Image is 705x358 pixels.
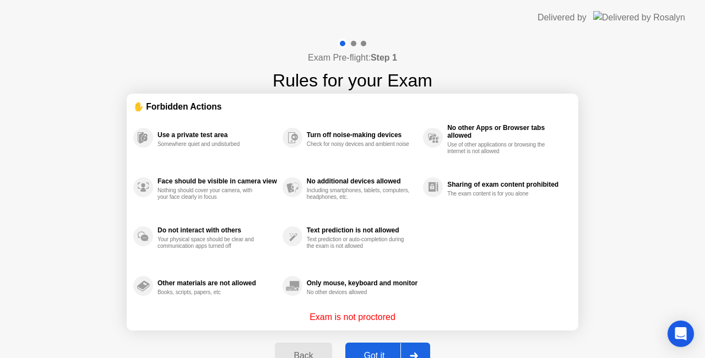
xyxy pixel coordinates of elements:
[668,321,694,347] div: Open Intercom Messenger
[310,311,395,324] p: Exam is not proctored
[447,181,566,188] div: Sharing of exam content prohibited
[308,51,397,64] h4: Exam Pre-flight:
[538,11,587,24] div: Delivered by
[158,289,262,296] div: Books, scripts, papers, etc
[158,131,277,139] div: Use a private test area
[447,191,551,197] div: The exam content is for you alone
[307,226,417,234] div: Text prediction is not allowed
[371,53,397,62] b: Step 1
[447,124,566,139] div: No other Apps or Browser tabs allowed
[307,177,417,185] div: No additional devices allowed
[307,187,411,200] div: Including smartphones, tablets, computers, headphones, etc.
[158,279,277,287] div: Other materials are not allowed
[447,142,551,155] div: Use of other applications or browsing the internet is not allowed
[307,131,417,139] div: Turn off noise-making devices
[158,236,262,249] div: Your physical space should be clear and communication apps turned off
[307,141,411,148] div: Check for noisy devices and ambient noise
[133,100,572,113] div: ✋ Forbidden Actions
[307,279,417,287] div: Only mouse, keyboard and monitor
[593,11,685,24] img: Delivered by Rosalyn
[158,187,262,200] div: Nothing should cover your camera, with your face clearly in focus
[307,236,411,249] div: Text prediction or auto-completion during the exam is not allowed
[158,177,277,185] div: Face should be visible in camera view
[158,141,262,148] div: Somewhere quiet and undisturbed
[273,67,432,94] h1: Rules for your Exam
[307,289,411,296] div: No other devices allowed
[158,226,277,234] div: Do not interact with others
